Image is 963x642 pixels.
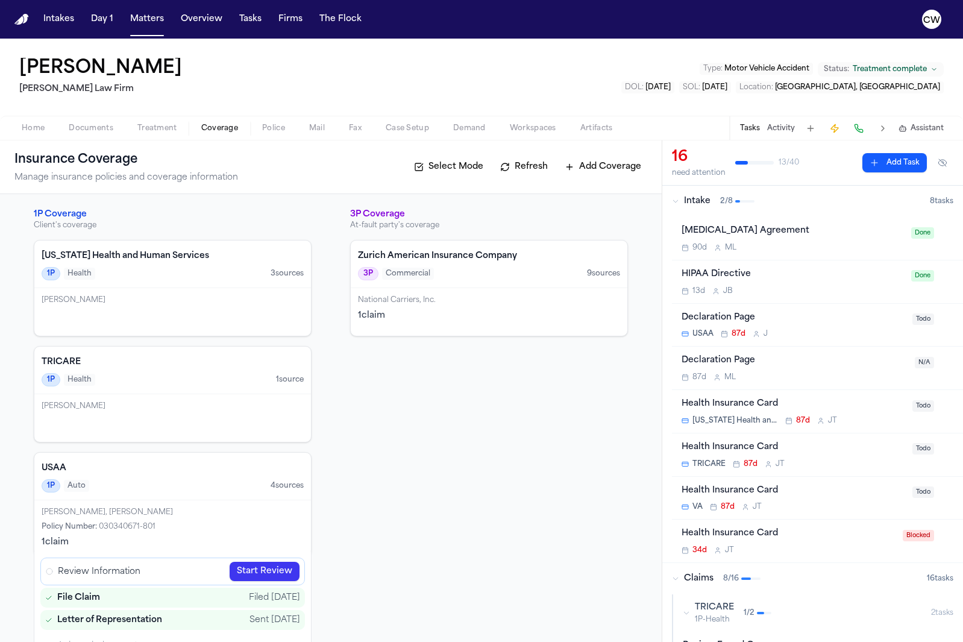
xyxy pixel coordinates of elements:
[249,614,300,626] div: Sent [DATE]
[42,295,304,305] div: [PERSON_NAME]
[724,65,809,72] span: Motor Vehicle Accident
[621,81,674,93] button: Edit DOL: 2025-03-18
[34,209,312,221] h3: 1P Coverage
[700,63,813,75] button: Edit Type: Motor Vehicle Accident
[802,120,819,137] button: Add Task
[903,530,934,541] span: Blocked
[767,124,795,133] button: Activity
[19,58,182,80] button: Edit matter name
[682,397,905,411] div: Health Insurance Card
[853,65,927,74] span: Treatment complete
[42,462,304,474] h4: USAA
[358,267,378,280] span: 3P
[176,8,227,30] button: Overview
[911,270,934,282] span: Done
[692,502,703,512] span: VA
[912,486,934,498] span: Todo
[672,520,963,562] div: Open task: Health Insurance Card
[692,546,707,555] span: 34d
[684,195,710,207] span: Intake
[42,401,304,411] div: [PERSON_NAME]
[775,84,940,91] span: [GEOGRAPHIC_DATA], [GEOGRAPHIC_DATA]
[682,224,904,238] div: [MEDICAL_DATA] Agreement
[19,58,182,80] h1: [PERSON_NAME]
[796,416,810,426] span: 87d
[725,243,736,253] span: M L
[824,65,849,74] span: Status:
[271,481,304,491] span: 4 source s
[580,124,613,133] span: Artifacts
[739,84,773,91] span: Location :
[779,158,799,168] span: 13 / 40
[744,459,758,469] span: 87d
[309,124,325,133] span: Mail
[692,286,705,296] span: 13d
[382,268,434,280] span: Commercial
[14,172,238,184] p: Manage insurance policies and coverage information
[453,124,486,133] span: Demand
[672,168,726,178] div: need attention
[42,267,60,280] span: 1P
[408,157,489,177] button: Select Mode
[723,574,739,584] span: 8 / 16
[911,124,944,133] span: Assistant
[672,433,963,477] div: Open task: Health Insurance Card
[42,508,304,517] div: [PERSON_NAME], [PERSON_NAME]
[703,65,723,72] span: Type :
[672,148,726,167] div: 16
[125,8,169,30] button: Matters
[692,243,707,253] span: 90d
[230,562,300,581] a: Start Review
[932,153,953,172] button: Hide completed tasks (⌘⇧H)
[64,268,95,280] span: Health
[39,8,79,30] button: Intakes
[672,347,963,390] div: Open task: Declaration Page
[42,250,304,262] h4: [US_STATE] Health and Human Services
[672,390,963,433] div: Open task: Health Insurance Card
[692,416,778,426] span: [US_STATE] Health and Human Services
[672,477,963,520] div: Open task: Health Insurance Card
[271,269,304,279] span: 3 source s
[349,124,362,133] span: Fax
[724,373,736,382] span: M L
[587,269,620,279] span: 9 source s
[682,354,908,368] div: Declaration Page
[931,608,953,618] span: 2 task s
[34,221,312,230] p: Client's coverage
[684,573,714,585] span: Claims
[276,375,304,385] span: 1 source
[14,150,164,169] h1: Insurance Coverage
[764,329,768,339] span: J
[682,527,896,541] div: Health Insurance Card
[725,546,734,555] span: J T
[559,157,647,177] button: Add Coverage
[899,124,944,133] button: Assistant
[249,592,300,604] div: Filed [DATE]
[682,484,905,498] div: Health Insurance Card
[695,602,734,614] span: TRICARE
[494,157,554,177] button: Refresh
[673,594,963,632] button: TRICARE1P-Health1/22tasks
[683,84,700,91] span: SOL :
[720,197,733,206] span: 2 / 8
[234,8,266,30] button: Tasks
[923,16,940,25] text: CW
[702,84,727,91] span: [DATE]
[695,615,734,625] span: 1P-Health
[912,443,934,455] span: Todo
[274,8,307,30] a: Firms
[137,124,177,133] span: Treatment
[862,153,927,172] button: Add Task
[828,416,837,426] span: J T
[358,295,620,305] div: National Carriers, Inc.
[42,523,97,530] span: Policy Number :
[682,441,905,455] div: Health Insurance Card
[315,8,366,30] button: The Flock
[350,221,628,230] p: At-fault party's coverage
[672,304,963,347] div: Open task: Declaration Page
[57,614,162,626] span: Letter of Representation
